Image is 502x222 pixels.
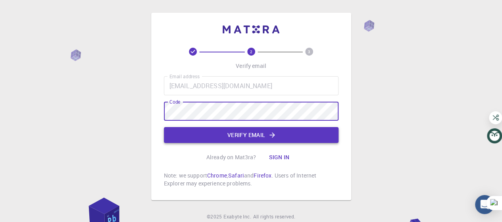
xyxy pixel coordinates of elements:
[164,172,339,187] p: Note: we support , and . Users of Internet Explorer may experience problems.
[207,213,223,221] span: © 2025
[262,149,296,165] button: Sign in
[223,213,251,220] span: Exabyte Inc.
[169,98,180,105] label: Code
[169,73,200,80] label: Email address
[206,153,256,161] p: Already on Mat3ra?
[236,62,266,70] p: Verify email
[250,49,252,54] text: 2
[228,172,244,179] a: Safari
[164,127,339,143] button: Verify email
[253,213,295,221] span: All rights reserved.
[207,172,227,179] a: Chrome
[223,213,251,221] a: Exabyte Inc.
[475,195,494,214] div: Open Intercom Messenger
[254,172,271,179] a: Firefox
[308,49,310,54] text: 3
